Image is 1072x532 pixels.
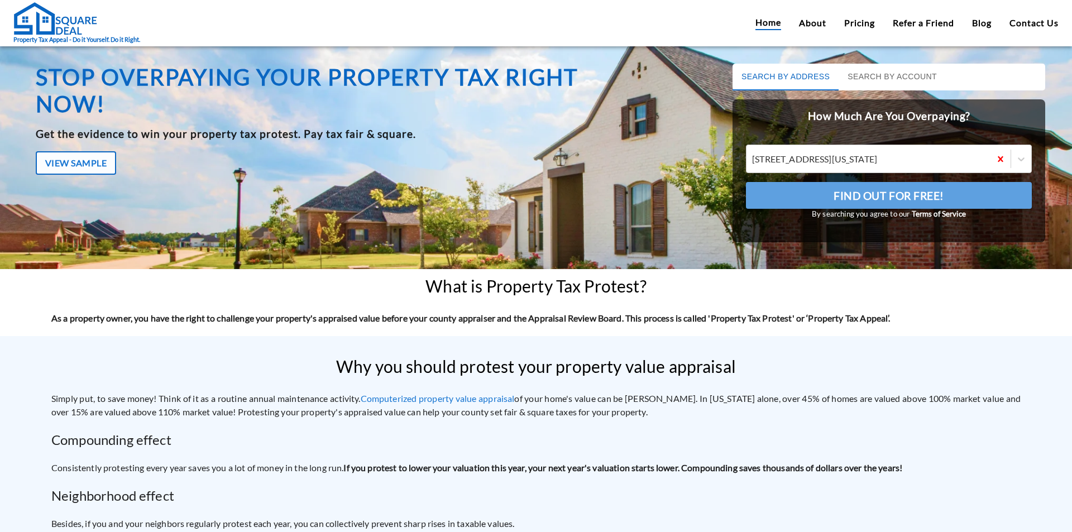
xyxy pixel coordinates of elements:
img: salesiqlogo_leal7QplfZFryJ6FIlVepeu7OftD7mt8q6exU6-34PB8prfIgodN67KcxXM9Y7JQ_.png [77,293,85,300]
em: Driven by SalesIQ [88,293,142,300]
button: Search by Address [733,64,839,90]
a: Home [755,16,781,30]
button: View Sample [36,151,116,175]
div: Minimize live chat window [183,6,210,32]
strong: If you protest to lower your valuation this year, your next year's valuation starts lower. Compou... [343,462,902,473]
small: By searching you agree to our [746,209,1032,220]
a: About [799,16,826,30]
div: basic tabs example [733,64,1045,90]
h2: What is Property Tax Protest? [425,276,646,296]
a: Refer a Friend [893,16,954,30]
a: Contact Us [1009,16,1059,30]
button: Find Out For Free! [746,182,1032,209]
em: Submit [164,344,203,359]
h2: Why you should protest your property value appraisal [336,357,736,376]
span: We are offline. Please leave us a message. [23,141,195,253]
a: Blog [972,16,992,30]
h2: Neighborhood effect [51,486,1021,506]
button: Search by Account [839,64,946,90]
span: Find Out For Free! [834,186,944,205]
textarea: Type your message and click 'Submit' [6,305,213,344]
h2: Compounding effect [51,430,1021,450]
img: Square Deal [13,2,97,35]
div: Leave a message [58,63,188,77]
a: Computerized property value appraisal [361,393,515,404]
h1: Stop overpaying your property tax right now! [36,64,614,117]
p: Besides, if you and your neighbors regularly protest each year, you can collectively prevent shar... [51,517,1021,530]
p: Consistently protesting every year saves you a lot of money in the long run. [51,461,1021,475]
strong: As a property owner, you have the right to challenge your property's appraised value before your ... [51,313,891,323]
img: logo_Zg8I0qSkbAqR2WFHt3p6CTuqpyXMFPubPcD2OT02zFN43Cy9FUNNG3NEPhM_Q1qe_.png [19,67,47,73]
a: Property Tax Appeal - Do it Yourself. Do it Right. [13,2,140,45]
p: Simply put, to save money! Think of it as a routine annual maintenance activity. of your home's v... [51,392,1021,419]
a: Terms of Service [912,209,966,218]
h2: How Much Are You Overpaying? [733,99,1045,133]
a: Pricing [844,16,875,30]
b: Get the evidence to win your property tax protest. Pay tax fair & square. [36,127,416,140]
